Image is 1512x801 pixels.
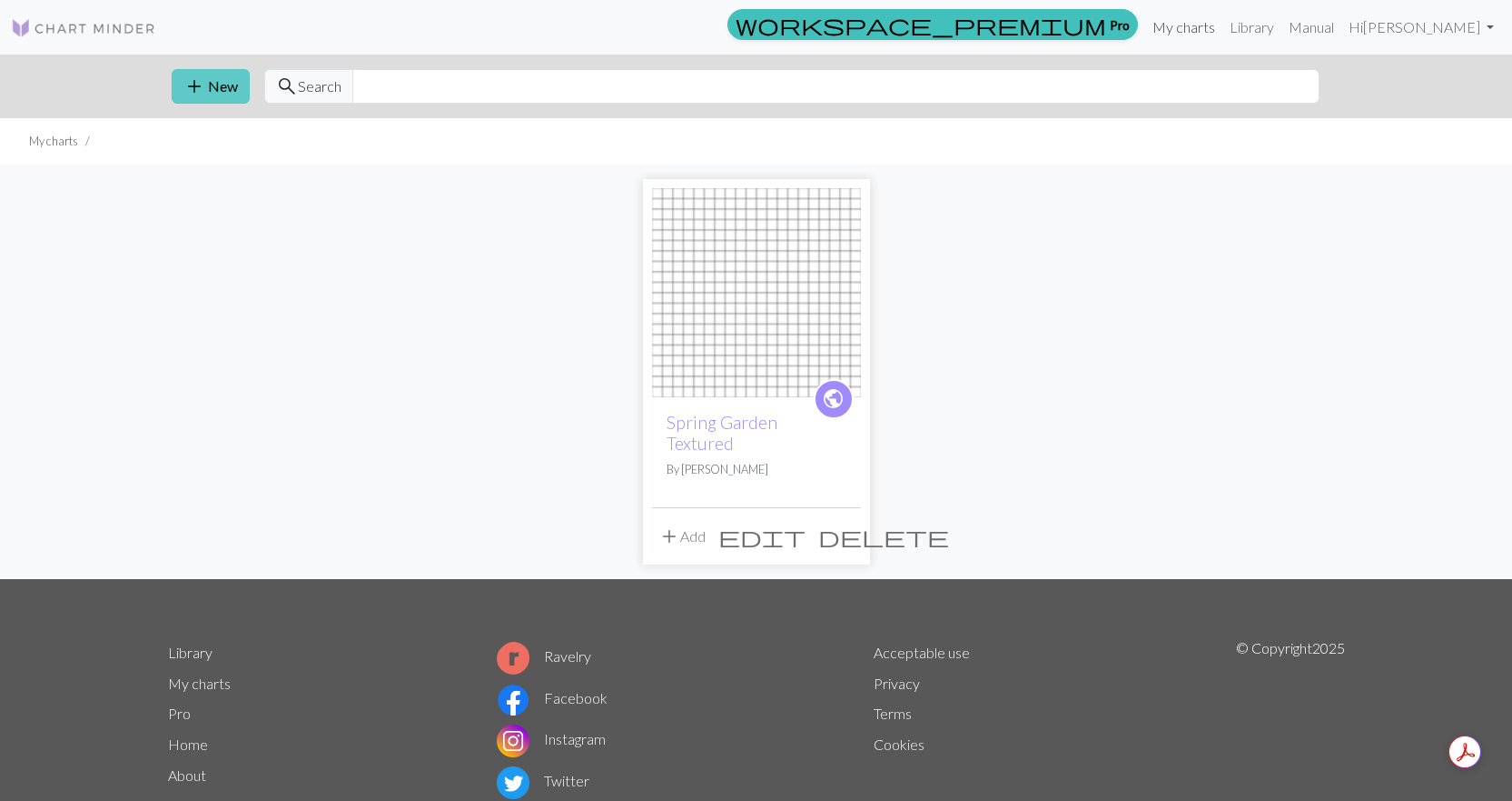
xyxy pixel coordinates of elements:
span: search [276,74,298,99]
a: Library [168,644,212,661]
a: About [168,766,206,784]
button: New [172,69,250,104]
a: Instagram [497,730,606,747]
img: Ravelry logo [497,642,529,675]
a: Ravelry [497,647,591,665]
span: add [183,74,205,99]
a: Facebook [497,689,608,706]
i: public [822,381,845,417]
a: Pro [727,9,1138,40]
button: Add [652,519,712,554]
span: edit [718,524,805,549]
img: Facebook logo [497,684,529,716]
span: Search [298,75,341,97]
span: delete [818,524,949,549]
a: public [814,379,854,419]
img: Spring Garden Textured [652,188,861,397]
a: Manual [1281,9,1341,45]
a: Privacy [874,675,920,692]
a: Hi[PERSON_NAME] [1341,9,1501,45]
a: Library [1222,9,1281,45]
li: My charts [29,133,78,150]
a: My charts [1145,9,1222,45]
p: By [PERSON_NAME] [667,461,846,478]
a: Twitter [497,772,589,789]
button: Delete [812,519,955,554]
a: Cookies [874,736,924,753]
a: Spring Garden Textured [652,282,861,299]
button: Edit [712,519,812,554]
span: public [822,385,845,413]
a: My charts [168,675,231,692]
i: Edit [718,526,805,547]
a: Terms [874,705,912,722]
span: add [658,524,680,549]
a: Acceptable use [874,644,970,661]
img: Instagram logo [497,725,529,757]
a: Pro [168,705,191,722]
a: Spring Garden Textured [667,412,777,454]
span: workspace_premium [736,12,1106,37]
a: Home [168,736,208,753]
img: Logo [11,17,156,39]
img: Twitter logo [497,766,529,799]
